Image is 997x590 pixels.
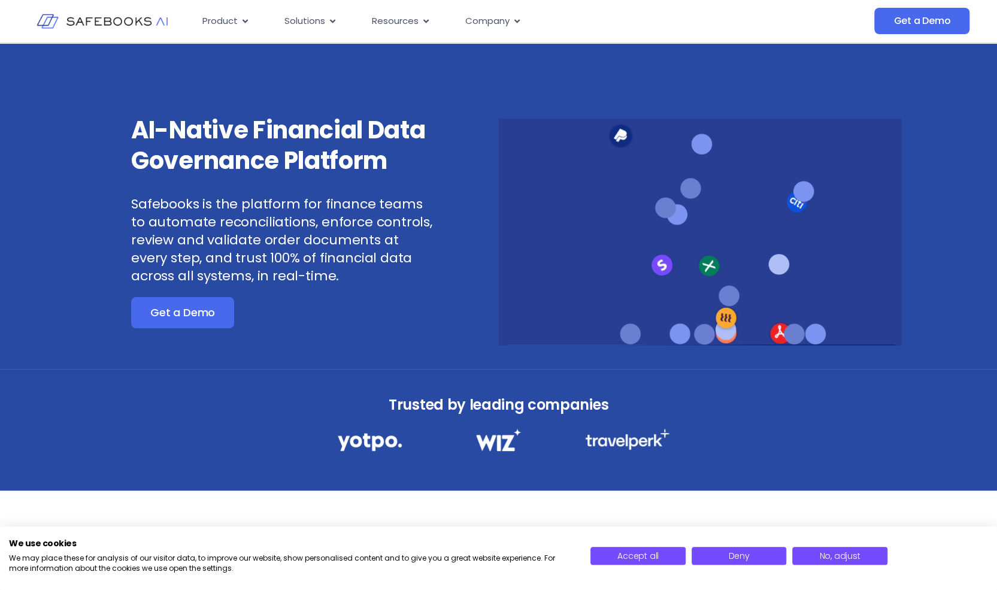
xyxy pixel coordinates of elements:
[9,553,572,574] p: We may place these for analysis of our visitor data, to improve our website, show personalised co...
[193,10,754,33] div: Menu Toggle
[465,14,510,28] span: Company
[193,10,754,33] nav: Menu
[338,429,402,455] img: Financial Data Governance 1
[874,8,969,34] a: Get a Demo
[284,14,325,28] span: Solutions
[131,115,433,176] h3: AI-Native Financial Data Governance Platform
[692,547,786,565] button: Deny all cookies
[131,195,433,285] p: Safebooks is the platform for finance teams to automate reconciliations, enforce controls, review...
[470,429,526,451] img: Financial Data Governance 2
[311,393,686,417] h3: Trusted by leading companies
[819,550,860,562] span: No, adjust
[150,307,215,319] span: Get a Demo
[9,538,572,549] h2: We use cookies
[585,429,669,450] img: Financial Data Governance 3
[202,14,238,28] span: Product
[372,14,419,28] span: Resources
[792,547,887,565] button: Adjust cookie preferences
[590,547,685,565] button: Accept all cookies
[728,550,749,562] span: Deny
[617,550,659,562] span: Accept all
[893,15,950,27] span: Get a Demo
[131,297,234,328] a: Get a Demo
